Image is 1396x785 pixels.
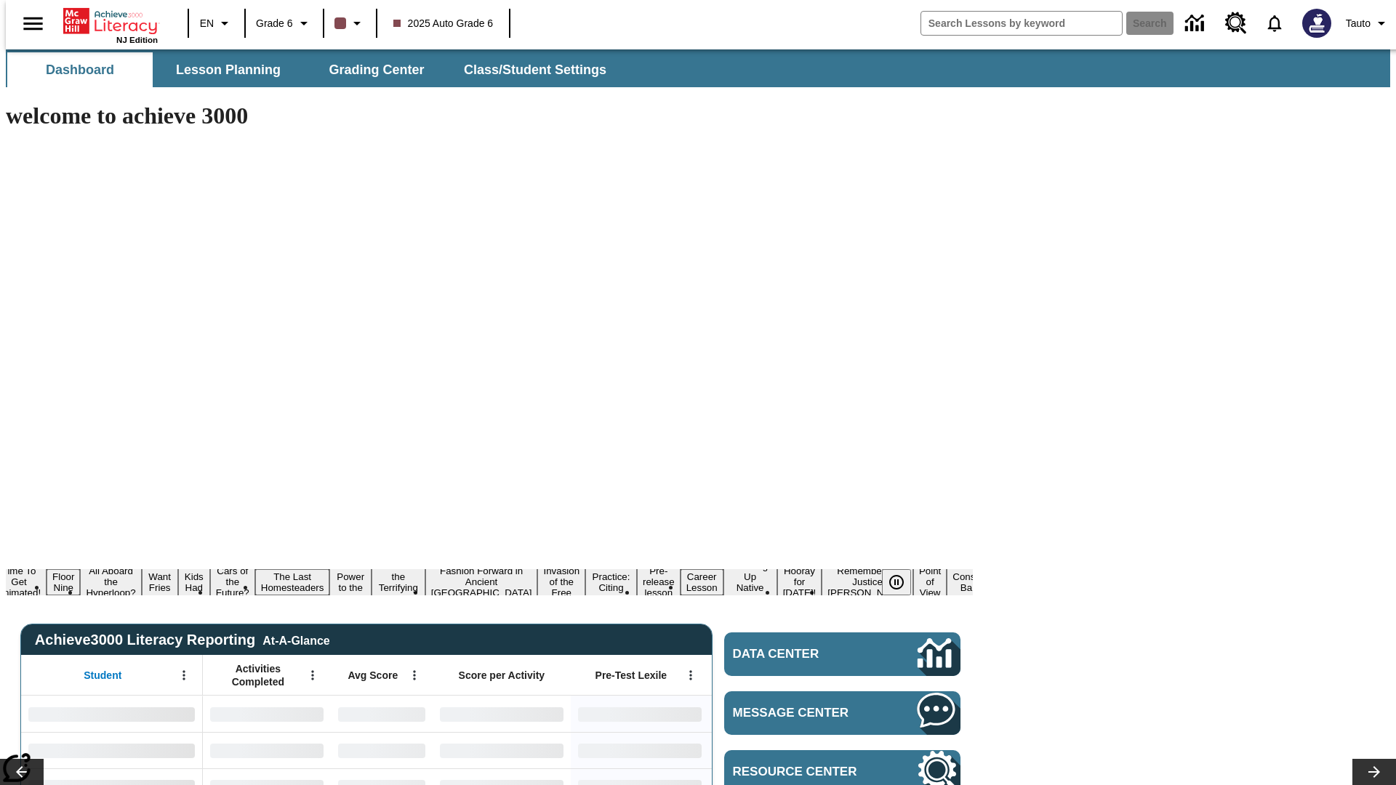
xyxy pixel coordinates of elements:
button: Slide 10 Fashion Forward in Ancient Rome [425,563,538,600]
div: No Data, [203,696,331,732]
span: Activities Completed [210,662,306,688]
span: Grade 6 [256,16,293,31]
button: Open side menu [12,2,55,45]
button: Slide 8 Solar Power to the People [329,558,372,606]
span: Dashboard [46,62,114,78]
div: SubNavbar [6,52,619,87]
span: Lesson Planning [176,62,281,78]
div: SubNavbar [6,49,1390,87]
button: Slide 9 Attack of the Terrifying Tomatoes [372,558,425,606]
button: Slide 11 The Invasion of the Free CD [537,552,585,611]
button: Slide 17 Remembering Justice O'Connor [822,563,913,600]
button: Open Menu [680,664,702,686]
span: NJ Edition [116,36,158,44]
span: Achieve3000 Literacy Reporting [35,632,330,648]
span: Score per Activity [459,669,545,682]
button: Slide 5 Dirty Jobs Kids Had To Do [178,547,210,617]
a: Home [63,7,158,36]
a: Resource Center, Will open in new tab [1216,4,1256,43]
h1: welcome to achieve 3000 [6,102,973,129]
button: Slide 7 The Last Homesteaders [255,569,330,595]
button: Select a new avatar [1293,4,1340,42]
button: Open Menu [302,664,324,686]
button: Slide 2 Floor Nine [47,569,80,595]
a: Data Center [1176,4,1216,44]
span: Class/Student Settings [464,62,606,78]
span: Resource Center [733,765,874,779]
button: Slide 4 Do You Want Fries With That? [142,547,178,617]
span: 2025 Auto Grade 6 [393,16,494,31]
span: Tauto [1346,16,1371,31]
span: Message Center [733,706,874,720]
button: Slide 16 Hooray for Constitution Day! [777,563,822,600]
button: Slide 3 All Aboard the Hyperloop? [80,563,141,600]
button: Lesson Planning [156,52,301,87]
span: Pre-Test Lexile [595,669,667,682]
button: Slide 19 The Constitution's Balancing Act [947,558,1016,606]
div: Home [63,5,158,44]
a: Data Center [724,632,960,676]
div: At-A-Glance [262,632,329,648]
span: Avg Score [348,669,398,682]
span: EN [200,16,214,31]
div: No Data, [331,696,433,732]
a: Notifications [1256,4,1293,42]
button: Lesson carousel, Next [1352,759,1396,785]
span: Grading Center [329,62,424,78]
button: Grade: Grade 6, Select a grade [250,10,318,36]
span: Student [84,669,121,682]
button: Class color is dark brown. Change class color [329,10,372,36]
button: Slide 15 Cooking Up Native Traditions [723,558,777,606]
button: Profile/Settings [1340,10,1396,36]
button: Slide 14 Career Lesson [681,569,723,595]
button: Open Menu [404,664,425,686]
button: Grading Center [304,52,449,87]
button: Pause [882,569,911,595]
button: Language: EN, Select a language [193,10,240,36]
button: Open Menu [173,664,195,686]
div: No Data, [331,732,433,768]
div: Pause [882,569,926,595]
div: No Data, [203,732,331,768]
a: Message Center [724,691,960,735]
img: Avatar [1302,9,1331,38]
button: Slide 6 Cars of the Future? [210,563,255,600]
button: Class/Student Settings [452,52,618,87]
span: Data Center [733,647,869,661]
button: Slide 12 Mixed Practice: Citing Evidence [585,558,637,606]
input: search field [921,12,1122,35]
button: Dashboard [7,52,153,87]
button: Slide 18 Point of View [913,563,947,600]
button: Slide 13 Pre-release lesson [637,563,681,600]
